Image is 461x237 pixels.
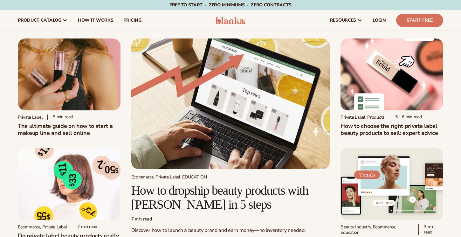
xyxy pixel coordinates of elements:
[341,38,443,110] img: Private Label Beauty Products Click
[341,115,385,120] div: Private Label, Products
[169,2,292,8] span: Free to start · ZERO minimums · ZERO contracts
[18,18,61,23] span: product catalog
[18,38,120,110] img: Person holding branded make up with a solid pink background
[341,38,443,136] a: Private Label Beauty Products Click Private Label, Products 5 - 6 min readHow to choose the right...
[341,122,443,136] h2: How to choose the right private label beauty products to sell: expert advice
[18,122,120,136] h1: The ultimate guide on how to start a makeup line and sell online
[216,17,246,24] img: logo
[131,38,330,169] img: Growing money with ecommerce
[418,224,443,235] div: 3 min read
[118,10,146,31] a: pricing
[18,115,42,120] div: Private label
[123,18,141,23] span: pricing
[131,174,330,180] div: Ecommerce, Private Label, EDUCATION
[131,184,330,212] h2: How to dropship beauty products with [PERSON_NAME] in 5 steps
[78,18,114,23] span: How It Works
[18,224,67,230] div: Ecommerce, Private Label
[325,10,368,31] a: resources
[131,227,330,234] p: Discover how to launch a beauty brand and earn money—no inventory needed.
[72,224,97,230] div: 7 min read
[396,14,443,27] a: Start Free
[341,224,413,235] div: Beauty Industry, Ecommerce, Education
[18,148,120,220] img: Profitability of private label company
[47,115,73,120] div: 8 min read
[341,148,443,220] img: Social media trends this week (Updated weekly)
[18,38,120,136] a: Person holding branded make up with a solid pink background Private label 8 min readThe ultimate ...
[330,18,356,23] span: resources
[73,10,119,31] a: How It Works
[131,217,330,222] div: 7 min read
[368,10,391,31] a: LOGIN
[390,115,422,120] div: 5 - 6 min read
[13,10,73,31] a: product catalog
[373,18,386,23] span: LOGIN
